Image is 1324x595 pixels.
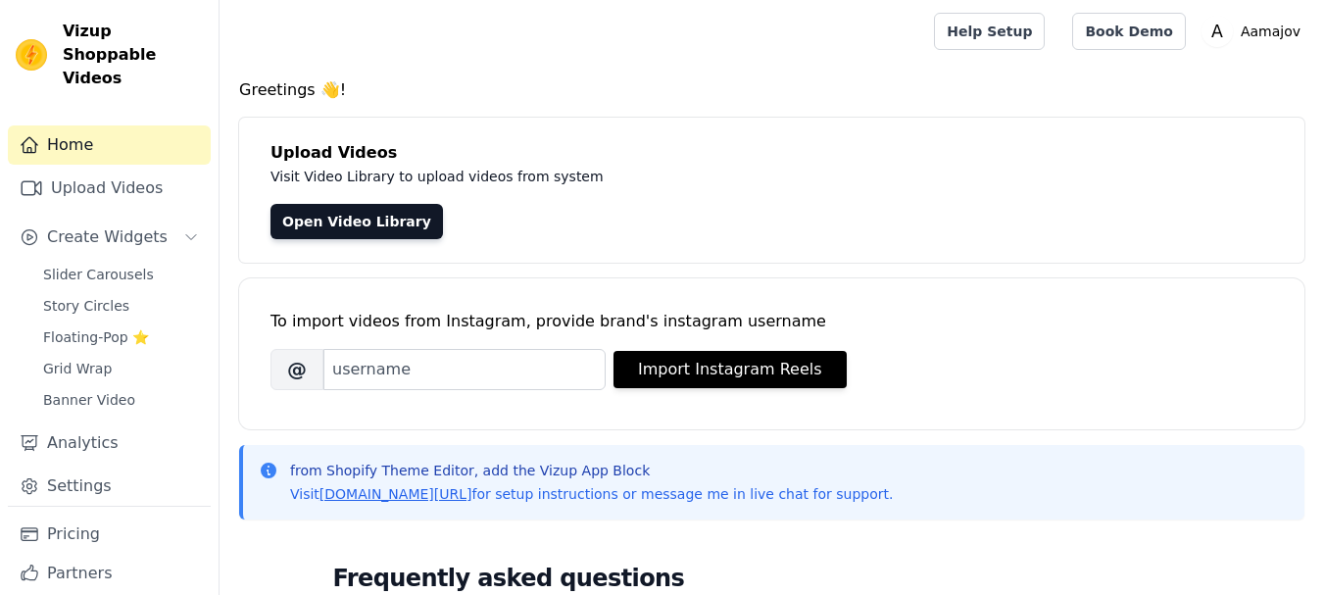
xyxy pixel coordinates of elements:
a: Floating-Pop ⭐ [31,323,211,351]
a: Open Video Library [270,204,443,239]
span: Floating-Pop ⭐ [43,327,149,347]
a: Home [8,125,211,165]
a: [DOMAIN_NAME][URL] [319,486,472,502]
p: Visit for setup instructions or message me in live chat for support. [290,484,893,504]
a: Book Demo [1072,13,1185,50]
a: Partners [8,554,211,593]
a: Settings [8,467,211,506]
h4: Greetings 👋! [239,78,1304,102]
a: Slider Carousels [31,261,211,288]
a: Pricing [8,515,211,554]
a: Story Circles [31,292,211,320]
h4: Upload Videos [270,141,1273,165]
span: Vizup Shoppable Videos [63,20,203,90]
p: from Shopify Theme Editor, add the Vizup App Block [290,461,893,480]
button: Import Instagram Reels [613,351,847,388]
span: Story Circles [43,296,129,316]
span: Banner Video [43,390,135,410]
button: A Aamajov [1201,14,1308,49]
p: Visit Video Library to upload videos from system [270,165,1149,188]
a: Grid Wrap [31,355,211,382]
a: Banner Video [31,386,211,414]
img: Vizup [16,39,47,71]
span: Create Widgets [47,225,168,249]
text: A [1211,22,1223,41]
span: Grid Wrap [43,359,112,378]
span: Slider Carousels [43,265,154,284]
div: To import videos from Instagram, provide brand's instagram username [270,310,1273,333]
a: Analytics [8,423,211,463]
button: Create Widgets [8,218,211,257]
a: Help Setup [934,13,1045,50]
a: Upload Videos [8,169,211,208]
span: @ [270,349,323,390]
input: username [323,349,606,390]
p: Aamajov [1233,14,1308,49]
